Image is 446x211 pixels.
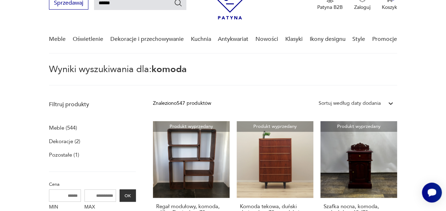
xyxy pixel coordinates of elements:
[49,150,79,160] a: Pozostałe (1)
[309,26,345,53] a: Ikony designu
[152,63,187,76] span: komoda
[255,26,278,53] a: Nowości
[110,26,184,53] a: Dekoracje i przechowywanie
[382,4,397,11] p: Koszyk
[49,101,136,108] p: Filtruj produkty
[372,26,397,53] a: Promocje
[422,183,442,202] iframe: Smartsupp widget button
[49,1,88,6] a: Sprzedawaj
[218,26,248,53] a: Antykwariat
[354,4,370,11] p: Zaloguj
[319,99,381,107] div: Sortuj według daty dodania
[120,189,136,202] button: OK
[49,180,136,188] p: Cena
[153,99,211,107] div: Znaleziono 547 produktów
[49,136,80,146] a: Dekoracje (2)
[49,65,397,86] p: Wyniki wyszukiwania dla:
[191,26,211,53] a: Kuchnia
[49,26,66,53] a: Meble
[317,4,343,11] p: Patyna B2B
[49,123,77,133] a: Meble (544)
[285,26,303,53] a: Klasyki
[352,26,365,53] a: Style
[73,26,103,53] a: Oświetlenie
